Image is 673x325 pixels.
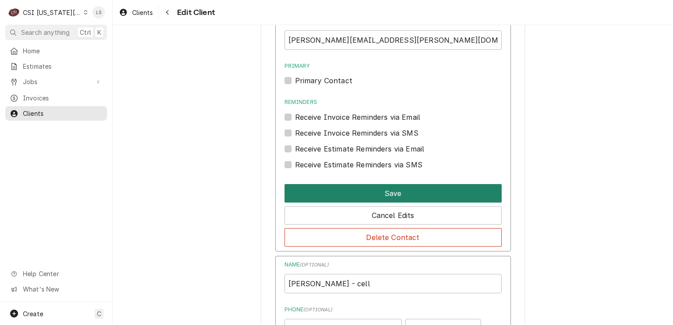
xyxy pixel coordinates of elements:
[285,184,502,203] button: Save
[285,98,502,122] div: Reminders
[303,307,333,313] span: ( optional )
[285,62,502,70] label: Primary
[285,181,502,247] div: Button Group
[5,25,107,40] button: Search anythingCtrlK
[132,8,153,17] span: Clients
[295,144,425,154] label: Receive Estimate Reminders via Email
[160,5,174,19] button: Navigate back
[8,6,20,18] div: CSI Kansas City's Avatar
[8,6,20,18] div: C
[97,28,101,37] span: K
[23,284,102,294] span: What's New
[5,44,107,58] a: Home
[5,266,107,281] a: Go to Help Center
[295,128,418,138] label: Receive Invoice Reminders via SMS
[92,6,105,18] div: Lindsay Stover's Avatar
[285,261,502,293] div: Name
[5,74,107,89] a: Go to Jobs
[23,269,102,278] span: Help Center
[285,62,502,86] div: Primary
[295,112,421,122] label: Receive Invoice Reminders via Email
[23,109,103,118] span: Clients
[285,17,502,50] div: Email
[97,309,101,318] span: C
[5,282,107,296] a: Go to What's New
[285,98,502,106] label: Reminders
[285,306,502,314] label: Phone
[295,75,352,86] label: Primary Contact
[285,203,502,225] div: Button Group Row
[295,159,422,170] label: Receive Estimate Reminders via SMS
[300,262,329,268] span: ( optional )
[92,6,105,18] div: LS
[23,93,103,103] span: Invoices
[285,206,502,225] button: Cancel Edits
[23,62,103,71] span: Estimates
[21,28,70,37] span: Search anything
[174,7,215,18] span: Edit Client
[285,225,502,247] div: Button Group Row
[115,5,156,20] a: Clients
[285,261,502,269] label: Name
[285,181,502,203] div: Button Group Row
[23,46,103,55] span: Home
[80,28,91,37] span: Ctrl
[285,228,502,247] button: Delete Contact
[23,310,43,318] span: Create
[23,8,81,17] div: CSI [US_STATE][GEOGRAPHIC_DATA]
[5,91,107,105] a: Invoices
[5,106,107,121] a: Clients
[23,77,89,86] span: Jobs
[5,59,107,74] a: Estimates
